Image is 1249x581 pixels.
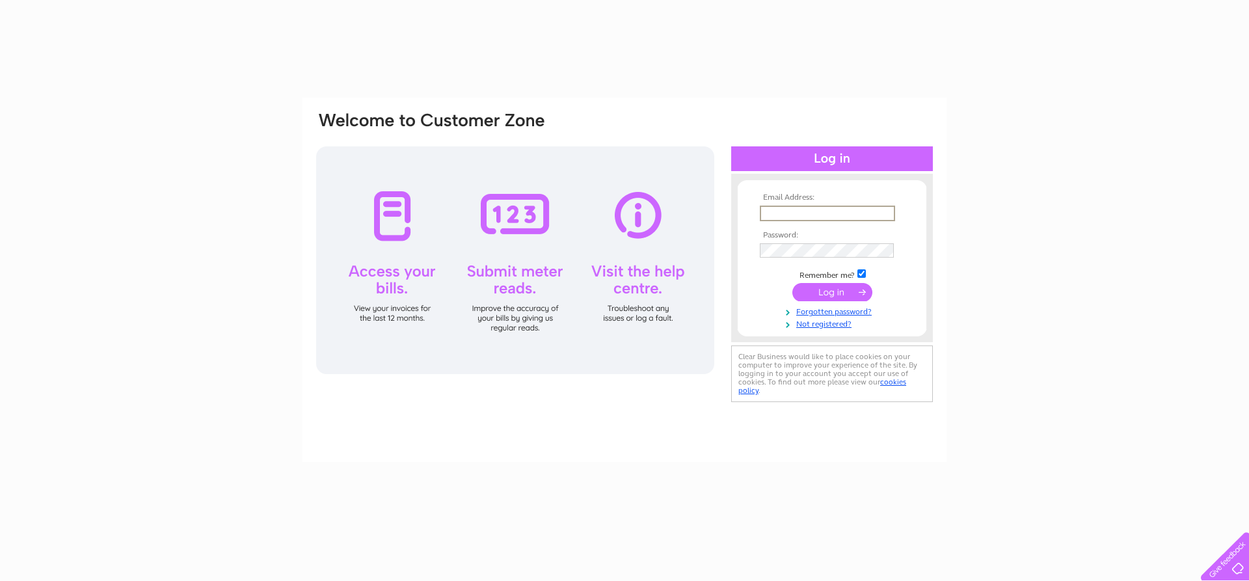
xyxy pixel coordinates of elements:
a: Forgotten password? [760,304,907,317]
th: Password: [757,231,907,240]
a: cookies policy [738,377,906,395]
div: Clear Business would like to place cookies on your computer to improve your experience of the sit... [731,345,933,402]
a: Not registered? [760,317,907,329]
input: Submit [792,283,872,301]
th: Email Address: [757,193,907,202]
td: Remember me? [757,267,907,280]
